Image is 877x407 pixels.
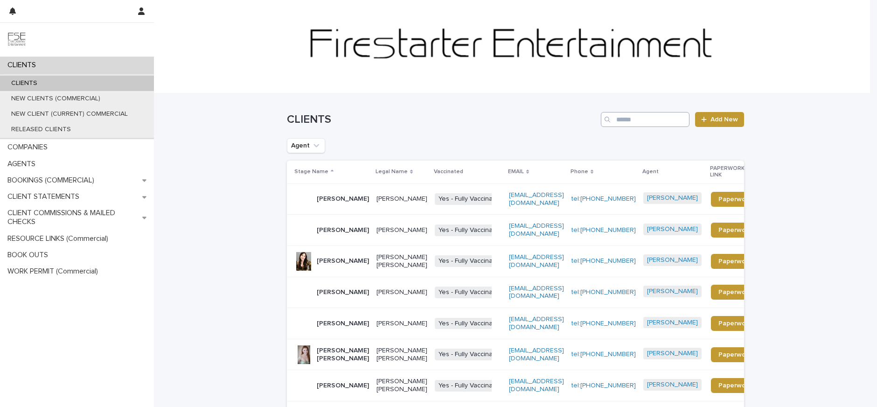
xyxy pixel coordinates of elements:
[571,320,636,327] a: tel:[PHONE_NUMBER]
[571,258,636,264] a: tel:[PHONE_NUMBER]
[711,316,759,331] a: Paperwork
[4,176,102,185] p: BOOKINGS (COMMERCIAL)
[718,258,752,265] span: Paperwork
[571,351,636,358] a: tel:[PHONE_NUMBER]
[509,347,564,362] a: [EMAIL_ADDRESS][DOMAIN_NAME]
[287,246,774,277] tr: [PERSON_NAME][PERSON_NAME] [PERSON_NAME]Yes - Fully Vaccinated[EMAIL_ADDRESS][DOMAIN_NAME]tel:[PH...
[435,225,506,236] span: Yes - Fully Vaccinated
[4,209,142,226] p: CLIENT COMMISSIONS & MAILED CHECKS
[647,256,698,264] a: [PERSON_NAME]
[718,320,752,327] span: Paperwork
[718,196,752,203] span: Paperwork
[647,350,698,358] a: [PERSON_NAME]
[718,227,752,233] span: Paperwork
[317,320,369,328] p: [PERSON_NAME]
[711,378,759,393] a: Paperwork
[718,382,752,389] span: Paperwork
[317,226,369,234] p: [PERSON_NAME]
[509,192,564,206] a: [EMAIL_ADDRESS][DOMAIN_NAME]
[571,382,636,389] a: tel:[PHONE_NUMBER]
[509,223,564,237] a: [EMAIL_ADDRESS][DOMAIN_NAME]
[508,167,524,177] p: EMAIL
[4,143,55,152] p: COMPANIES
[4,110,135,118] p: NEW CLIENT (CURRENT) COMMERCIAL
[317,347,369,363] p: [PERSON_NAME] [PERSON_NAME]
[376,195,427,203] p: [PERSON_NAME]
[317,382,369,390] p: [PERSON_NAME]
[509,254,564,268] a: [EMAIL_ADDRESS][DOMAIN_NAME]
[376,378,427,393] p: [PERSON_NAME] [PERSON_NAME]
[376,253,427,269] p: [PERSON_NAME] [PERSON_NAME]
[376,288,427,296] p: [PERSON_NAME]
[711,192,759,207] a: Paperwork
[287,339,774,370] tr: [PERSON_NAME] [PERSON_NAME][PERSON_NAME] [PERSON_NAME]Yes - Fully Vaccinated[EMAIL_ADDRESS][DOMAI...
[571,167,588,177] p: Phone
[571,289,636,295] a: tel:[PHONE_NUMBER]
[435,380,506,392] span: Yes - Fully Vaccinated
[647,225,698,233] a: [PERSON_NAME]
[435,255,506,267] span: Yes - Fully Vaccinated
[711,254,759,269] a: Paperwork
[287,308,774,339] tr: [PERSON_NAME][PERSON_NAME]Yes - Fully Vaccinated[EMAIL_ADDRESS][DOMAIN_NAME]tel:[PHONE_NUMBER][PE...
[647,319,698,327] a: [PERSON_NAME]
[4,251,56,260] p: BOOK OUTS
[287,215,774,246] tr: [PERSON_NAME][PERSON_NAME]Yes - Fully Vaccinated[EMAIL_ADDRESS][DOMAIN_NAME]tel:[PHONE_NUMBER][PE...
[376,167,408,177] p: Legal Name
[571,196,636,202] a: tel:[PHONE_NUMBER]
[718,289,752,295] span: Paperwork
[509,285,564,300] a: [EMAIL_ADDRESS][DOMAIN_NAME]
[509,378,564,393] a: [EMAIL_ADDRESS][DOMAIN_NAME]
[435,318,506,330] span: Yes - Fully Vaccinated
[509,316,564,330] a: [EMAIL_ADDRESS][DOMAIN_NAME]
[4,267,105,276] p: WORK PERMIT (Commercial)
[718,351,752,358] span: Paperwork
[695,112,744,127] a: Add New
[647,288,698,295] a: [PERSON_NAME]
[435,193,506,205] span: Yes - Fully Vaccinated
[4,95,108,103] p: NEW CLIENTS (COMMERCIAL)
[7,30,26,49] img: 9JgRvJ3ETPGCJDhvPVA5
[434,167,463,177] p: Vaccinated
[642,167,659,177] p: Agent
[4,79,45,87] p: CLIENTS
[4,234,116,243] p: RESOURCE LINKS (Commercial)
[287,138,325,153] button: Agent
[287,113,597,126] h1: CLIENTS
[287,370,774,401] tr: [PERSON_NAME][PERSON_NAME] [PERSON_NAME]Yes - Fully Vaccinated[EMAIL_ADDRESS][DOMAIN_NAME]tel:[PH...
[376,320,427,328] p: [PERSON_NAME]
[710,163,754,181] p: PAPERWORK LINK
[317,195,369,203] p: [PERSON_NAME]
[711,285,759,300] a: Paperwork
[376,226,427,234] p: [PERSON_NAME]
[647,194,698,202] a: [PERSON_NAME]
[376,347,427,363] p: [PERSON_NAME] [PERSON_NAME]
[647,381,698,389] a: [PERSON_NAME]
[317,288,369,296] p: [PERSON_NAME]
[4,126,78,133] p: RELEASED CLIENTS
[317,257,369,265] p: [PERSON_NAME]
[4,192,87,201] p: CLIENT STATEMENTS
[4,61,43,70] p: CLIENTS
[4,160,43,168] p: AGENTS
[601,112,689,127] input: Search
[711,347,759,362] a: Paperwork
[287,277,774,308] tr: [PERSON_NAME][PERSON_NAME]Yes - Fully Vaccinated[EMAIL_ADDRESS][DOMAIN_NAME]tel:[PHONE_NUMBER][PE...
[287,183,774,215] tr: [PERSON_NAME][PERSON_NAME]Yes - Fully Vaccinated[EMAIL_ADDRESS][DOMAIN_NAME]tel:[PHONE_NUMBER][PE...
[711,223,759,238] a: Paperwork
[571,227,636,233] a: tel:[PHONE_NUMBER]
[435,287,506,298] span: Yes - Fully Vaccinated
[710,116,738,123] span: Add New
[294,167,328,177] p: Stage Name
[435,349,506,360] span: Yes - Fully Vaccinated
